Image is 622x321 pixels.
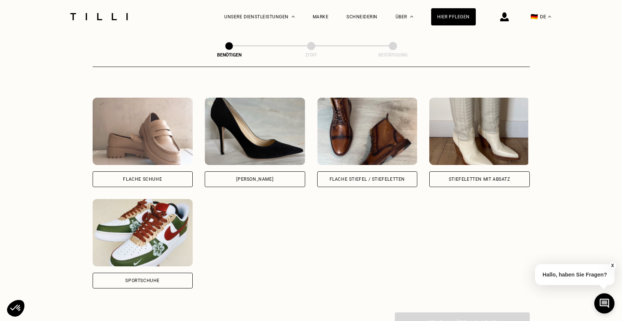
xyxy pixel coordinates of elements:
span: 🇩🇪 [531,13,538,20]
img: Dropdown-Menü [292,16,295,18]
img: Tilli retouche votre Flache Stiefel / Stiefeletten [317,98,418,165]
div: Zitat [274,52,349,58]
img: Dropdown-Menü Über [410,16,413,18]
img: menu déroulant [548,16,551,18]
img: Tilli Schneiderdienst Logo [67,13,130,20]
div: Sportschuhe [125,278,160,283]
div: Flache Schuhe [123,177,162,181]
img: Anmelde-Icon [500,12,509,21]
p: Hallo, haben Sie Fragen? [535,264,615,285]
div: [PERSON_NAME] [236,177,273,181]
a: Marke [313,14,329,19]
img: Tilli retouche votre Hohe Schuhe [205,98,305,165]
a: Schneiderin [346,14,378,19]
img: Tilli retouche votre Stiefeletten mit Absatz [429,98,530,165]
a: Hier pflegen [431,8,476,25]
div: Bestätigung [355,52,430,58]
img: Tilli retouche votre Sportschuhe [93,199,193,266]
button: X [609,262,616,270]
div: Flache Stiefel / Stiefeletten [330,177,405,181]
img: Tilli retouche votre Flache Schuhe [93,98,193,165]
div: Benötigen [192,52,267,58]
div: Stiefeletten mit Absatz [449,177,510,181]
